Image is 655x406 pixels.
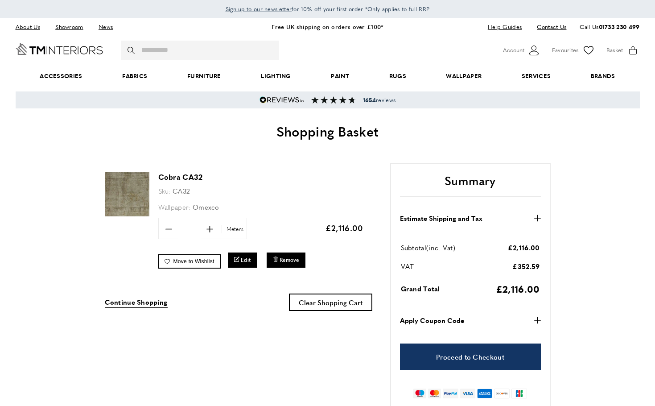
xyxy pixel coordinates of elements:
button: Search [128,41,136,60]
span: Sign up to our newsletter [226,5,292,13]
a: Contact Us [530,21,566,33]
span: Continue Shopping [105,297,168,307]
span: Edit [241,256,251,264]
a: Brands [571,62,635,90]
a: Go to Home page [16,43,103,55]
span: £2,116.00 [496,282,540,295]
a: Cobra CA32 [158,172,203,182]
button: Clear Shopping Cart [289,294,372,311]
span: reviews [363,96,395,104]
span: CA32 [173,186,190,195]
a: Cobra CA32 [105,210,149,218]
strong: Estimate Shipping and Tax [400,213,482,224]
a: Furniture [167,62,241,90]
img: maestro [413,389,426,398]
img: discover [494,389,510,398]
a: Free UK shipping on orders over £100* [272,22,383,31]
a: Services [502,62,571,90]
span: Account [503,46,524,55]
a: News [92,21,119,33]
span: Sku: [158,186,171,195]
span: Meters [222,225,246,233]
span: VAT [401,261,414,271]
button: Apply Coupon Code [400,315,541,326]
span: (inc. Vat) [426,243,455,252]
a: Favourites [552,44,595,57]
a: Showroom [49,21,90,33]
a: Wallpaper [426,62,502,90]
a: Paint [311,62,369,90]
strong: 1654 [363,96,376,104]
a: About Us [16,21,47,33]
img: mastercard [428,389,441,398]
button: Customer Account [503,44,541,57]
a: Move to Wishlist [158,254,221,269]
p: Call Us [580,22,639,32]
span: Grand Total [401,284,440,293]
span: £352.59 [512,261,540,271]
a: Edit Cobra CA32 [228,253,257,267]
a: Rugs [369,62,426,90]
a: Lighting [241,62,311,90]
button: Estimate Shipping and Tax [400,213,541,224]
span: Move to Wishlist [173,258,214,265]
span: £2,116.00 [508,243,540,252]
a: Sign up to our newsletter [226,4,292,13]
img: american-express [477,389,493,398]
span: Remove [280,256,299,264]
span: Wallpaper: [158,202,191,211]
span: £2,116.00 [325,222,363,233]
a: Help Guides [481,21,528,33]
img: jcb [511,389,527,398]
span: Subtotal [401,243,426,252]
span: for 10% off your first order *Only applies to full RRP [226,5,430,13]
a: Proceed to Checkout [400,344,541,370]
img: Reviews section [311,96,356,104]
img: visa [460,389,475,398]
span: Favourites [552,46,579,55]
a: 01733 230 499 [599,22,640,31]
img: paypal [443,389,458,398]
a: Continue Shopping [105,297,168,308]
span: Shopping Basket [276,121,379,141]
a: Fabrics [102,62,167,90]
span: Clear Shopping Cart [299,298,363,307]
img: Reviews.io 5 stars [260,96,304,104]
span: Omexco [193,202,219,211]
h2: Summary [400,173,541,197]
span: Accessories [20,62,102,90]
img: Cobra CA32 [105,172,149,216]
button: Remove Cobra CA32 [267,253,305,267]
strong: Apply Coupon Code [400,315,464,326]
